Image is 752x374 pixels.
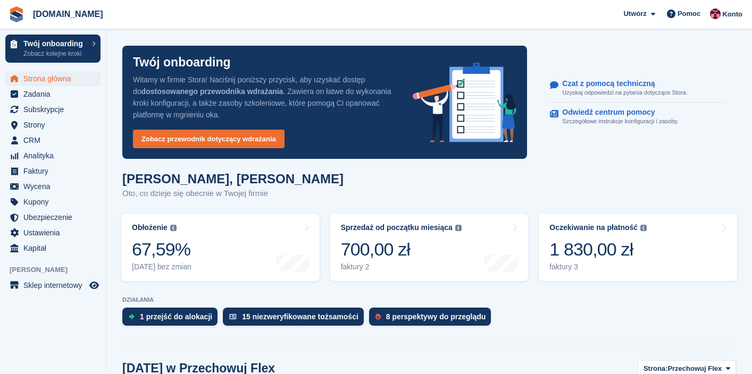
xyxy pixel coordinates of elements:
a: Sprzedaż od początku miesiąca 700,00 zł faktury 2 [330,214,529,281]
span: [PERSON_NAME] [10,265,106,275]
div: 15 niezweryfikowane tożsamości [242,312,358,321]
p: Odwiedź centrum pomocy [562,108,670,117]
img: onboarding-info-6c161a55d2c0e0a8cae90662b2fe09162a5109e8cc188191df67fb4f79e88e88.svg [413,63,517,142]
span: Kapitał [23,241,87,256]
img: move_ins_to_allocate_icon-fdf77a2bb77ea45bf5b3d319d69a93e2d87916cf1d5bf7949dd705db3b84f3ca.svg [129,313,135,320]
a: menu [5,164,101,178]
a: menu [5,148,101,163]
p: Czat z pomocą techniczną [562,79,679,88]
p: Twój onboarding [23,40,87,47]
a: menu [5,71,101,86]
a: Odwiedź centrum pomocy Szczegółowe instrukcje konfiguracji i zasoby. [550,103,726,131]
a: menu [5,194,101,209]
span: Subskrypcje [23,102,87,117]
strong: dostosowanego przewodnika wdrażania [141,87,283,96]
span: Faktury [23,164,87,178]
div: [DATE] bez zmian [132,262,191,271]
p: Oto, co dzieje się obecnie w Twojej firmie [122,188,344,200]
span: Zadania [23,87,87,101]
span: Strony [23,117,87,132]
span: Przechowuj Flex [667,363,722,374]
a: 1 przejść do alokacji [122,308,223,331]
a: menu [5,133,101,148]
div: 1 przejść do alokacji [140,312,212,321]
a: menu [5,241,101,256]
img: verify_identity-adf6edd0f0f0b5bbfe63781bf79b02c33cf7c696d77639b501bdc392416b5a36.svg [229,313,237,320]
span: Kupony [23,194,87,209]
a: menu [5,87,101,101]
a: Czat z pomocą techniczną Uzyskaj odpowiedzi na pytania dotyczące Stora. [550,74,726,103]
a: menu [5,210,101,225]
div: faktury 2 [341,262,462,271]
a: Obłożenie 67,59% [DATE] bez zmian [121,214,320,281]
a: Twój onboarding Zobacz kolejne kroki [5,35,101,63]
div: Oczekiwanie na płatność [549,223,638,232]
h1: [PERSON_NAME], [PERSON_NAME] [122,172,344,186]
p: DZIAŁANIA [122,296,736,303]
a: menu [5,117,101,132]
span: Strona: [644,363,668,374]
p: Zobacz kolejne kroki [23,49,87,58]
span: Ubezpieczenie [23,210,87,225]
p: Szczegółowe instrukcje konfiguracji i zasoby. [562,117,679,126]
a: 15 niezweryfikowane tożsamości [223,308,369,331]
a: menu [5,102,101,117]
img: prospect-51fa495bee0391a8d652442698ab0144808aea92771e9ea1ae160a38d050c398.svg [375,313,381,320]
p: Uzyskaj odpowiedzi na pytania dotyczące Stora. [562,88,687,97]
div: 700,00 zł [341,239,462,260]
p: Twój onboarding [133,56,231,69]
div: 8 perspektywy do przeglądu [386,312,486,321]
span: Wycena [23,179,87,194]
a: menu [5,278,101,293]
a: Oczekiwanie na płatność 1 830,00 zł faktury 3 [539,214,737,281]
a: 8 perspektywy do przeglądu [369,308,497,331]
img: icon-info-grey-7440780725fd019a000dd9b08b2336e03edf1995a4989e88bcd33f0948082b44.svg [455,225,462,231]
a: Zobacz przewodnik dotyczący wdrażania [133,130,285,148]
div: 1 830,00 zł [549,239,647,260]
div: Obłożenie [132,223,168,232]
span: Strona główna [23,71,87,86]
div: 67,59% [132,239,191,260]
div: faktury 3 [549,262,647,271]
a: Podgląd sklepu [88,279,101,292]
img: Mateusz Kacwin [710,8,721,19]
a: menu [5,179,101,194]
span: Konto [722,9,742,20]
img: icon-info-grey-7440780725fd019a000dd9b08b2336e03edf1995a4989e88bcd33f0948082b44.svg [640,225,647,231]
span: Ustawienia [23,225,87,240]
span: Sklep internetowy [23,278,87,293]
div: Sprzedaż od początku miesiąca [341,223,453,232]
span: Analityka [23,148,87,163]
img: stora-icon-8386f47178a22dfd0bd8f6a31ec36ba5ce8667c1dd55bd0f319d3a0aa187defe.svg [9,6,24,22]
span: CRM [23,133,87,148]
span: Utwórz [623,8,646,19]
img: icon-info-grey-7440780725fd019a000dd9b08b2336e03edf1995a4989e88bcd33f0948082b44.svg [170,225,177,231]
a: [DOMAIN_NAME] [29,5,107,23]
span: Pomoc [678,8,700,19]
a: menu [5,225,101,240]
p: Witamy w firmie Stora! Naciśnij poniższy przycisk, aby uzyskać dostęp do . Zawiera on łatwe do wy... [133,74,396,121]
